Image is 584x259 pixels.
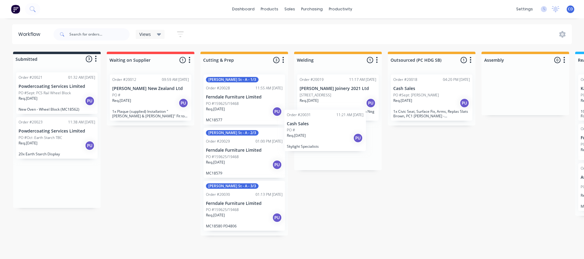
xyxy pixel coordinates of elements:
div: sales [281,5,298,14]
span: Views [139,31,151,37]
input: Enter column name… [203,57,263,63]
a: dashboard [229,5,258,14]
div: Submitted [14,56,37,62]
div: purchasing [298,5,326,14]
div: products [258,5,281,14]
input: Enter column name… [391,57,450,63]
span: 1 [367,57,373,63]
span: 0 [554,57,561,63]
span: 3 [86,56,92,62]
span: 3 [273,57,280,63]
input: Enter column name… [484,57,544,63]
div: Workflow [18,31,43,38]
span: CD [568,6,573,12]
img: Factory [11,5,20,14]
input: Search for orders... [69,28,130,40]
div: productivity [326,5,355,14]
span: 1 [461,57,467,63]
div: settings [513,5,536,14]
input: Enter column name… [297,57,357,63]
input: Enter column name… [109,57,169,63]
span: 1 [179,57,186,63]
